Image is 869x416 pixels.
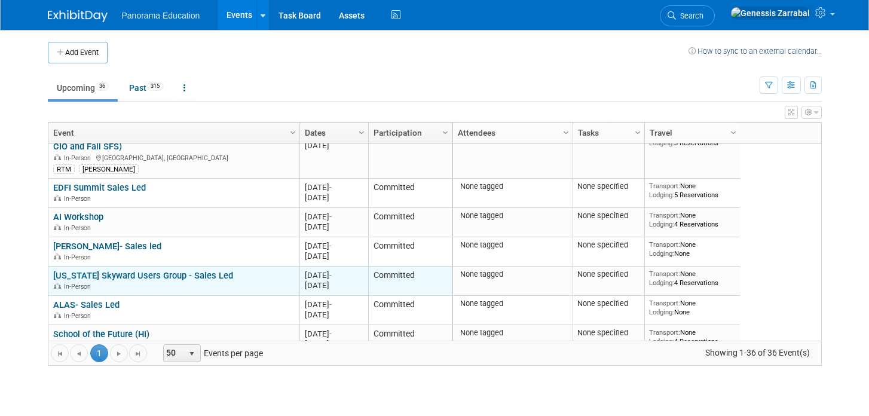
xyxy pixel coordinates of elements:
span: Column Settings [729,128,738,137]
div: None specified [577,240,639,250]
td: Committed [368,208,452,237]
span: - [329,271,332,280]
a: AI Workshop [53,212,103,222]
a: Column Settings [559,123,573,140]
div: [DATE] [305,212,363,222]
div: None specified [577,328,639,338]
a: Search [660,5,715,26]
img: In-Person Event [54,253,61,259]
span: Column Settings [357,128,366,137]
a: Column Settings [355,123,368,140]
td: Committed [368,296,452,325]
div: [DATE] [305,192,363,203]
a: EDFI Summit Sales Led [53,182,146,193]
div: None specified [577,299,639,308]
span: 50 [164,345,184,362]
div: [DATE] [305,280,363,290]
td: Committed [368,179,452,208]
a: Past315 [120,77,172,99]
div: [PERSON_NAME] [79,164,139,174]
a: Participation [374,123,444,143]
span: In-Person [64,154,94,162]
a: School of the Future (HI) [53,329,149,339]
div: [DATE] [305,251,363,261]
div: None tagged [457,270,568,279]
span: Lodging: [649,220,674,228]
a: Column Settings [286,123,299,140]
a: Go to the next page [110,344,128,362]
span: Search [676,11,703,20]
img: In-Person Event [54,154,61,160]
div: None specified [577,270,639,279]
span: Go to the first page [55,349,65,359]
div: [DATE] [305,339,363,349]
div: None specified [577,211,639,221]
span: Transport: [649,328,680,337]
div: RTM [53,164,75,174]
a: Go to the first page [51,344,69,362]
img: In-Person Event [54,312,61,318]
div: [GEOGRAPHIC_DATA], [GEOGRAPHIC_DATA] [53,152,294,163]
a: How to sync to an external calendar... [689,47,822,56]
div: None tagged [457,211,568,221]
div: None None [649,240,735,258]
span: Panorama Education [122,11,200,20]
span: - [329,329,332,338]
span: Transport: [649,299,680,307]
div: None tagged [457,182,568,191]
span: In-Person [64,312,94,320]
span: Lodging: [649,337,674,345]
a: [PERSON_NAME]- Sales led [53,241,161,252]
a: Attendees [458,123,565,143]
td: Committed [368,127,452,179]
span: - [329,212,332,221]
span: select [187,349,197,359]
a: Tasks [578,123,637,143]
div: None 4 Reservations [649,211,735,228]
a: [US_STATE] Skyward Users Group - Sales Led [53,270,233,281]
img: In-Person Event [54,224,61,230]
div: None 5 Reservations [649,182,735,199]
span: Transport: [649,270,680,278]
span: Transport: [649,182,680,190]
span: - [329,183,332,192]
span: In-Person [64,195,94,203]
span: Events per page [148,344,275,362]
div: [DATE] [305,310,363,320]
span: In-Person [64,283,94,290]
span: Transport: [649,211,680,219]
span: Go to the last page [133,349,143,359]
div: [DATE] [305,222,363,232]
span: 315 [147,82,163,91]
span: Lodging: [649,191,674,199]
a: Dates [305,123,360,143]
td: Committed [368,237,452,267]
span: Lodging: [649,139,674,147]
span: Column Settings [440,128,450,137]
img: ExhibitDay [48,10,108,22]
span: Showing 1-36 of 36 Event(s) [694,344,821,361]
span: - [329,241,332,250]
div: None 4 Reservations [649,270,735,287]
a: Column Settings [727,123,740,140]
div: [DATE] [305,140,363,151]
div: [DATE] [305,299,363,310]
span: Go to the next page [114,349,124,359]
span: 36 [96,82,109,91]
a: Upcoming36 [48,77,118,99]
a: Travel [650,123,732,143]
td: Committed [368,267,452,296]
div: None tagged [457,299,568,308]
span: Column Settings [288,128,298,137]
div: [DATE] [305,329,363,339]
button: Add Event [48,42,108,63]
a: Column Settings [439,123,452,140]
a: ALAS- Sales Led [53,299,120,310]
img: In-Person Event [54,283,61,289]
span: - [329,300,332,309]
a: Event [53,123,292,143]
span: Transport: [649,240,680,249]
span: 1 [90,344,108,362]
div: [DATE] [305,182,363,192]
span: Lodging: [649,308,674,316]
